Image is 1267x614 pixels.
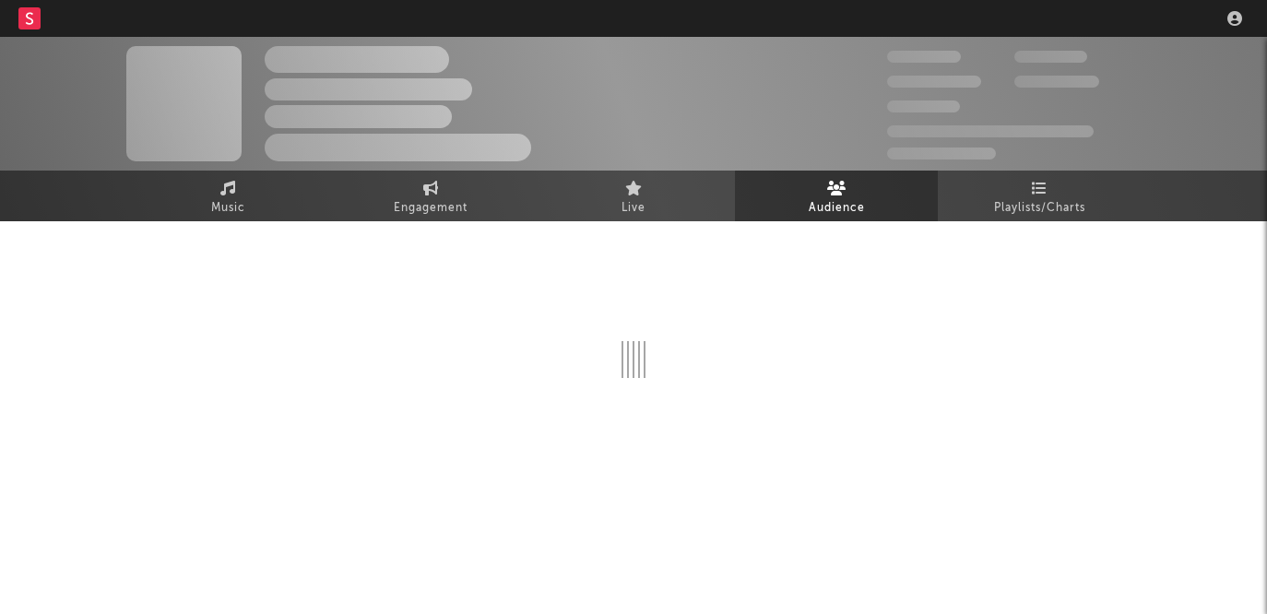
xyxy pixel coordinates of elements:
[1014,51,1087,63] span: 100,000
[735,171,938,221] a: Audience
[809,197,865,219] span: Audience
[994,197,1085,219] span: Playlists/Charts
[394,197,468,219] span: Engagement
[1014,76,1099,88] span: 1,000,000
[938,171,1141,221] a: Playlists/Charts
[887,51,961,63] span: 300,000
[887,76,981,88] span: 50,000,000
[329,171,532,221] a: Engagement
[887,100,960,112] span: 100,000
[211,197,245,219] span: Music
[622,197,645,219] span: Live
[532,171,735,221] a: Live
[887,125,1094,137] span: 50,000,000 Monthly Listeners
[126,171,329,221] a: Music
[887,148,996,159] span: Jump Score: 85.0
